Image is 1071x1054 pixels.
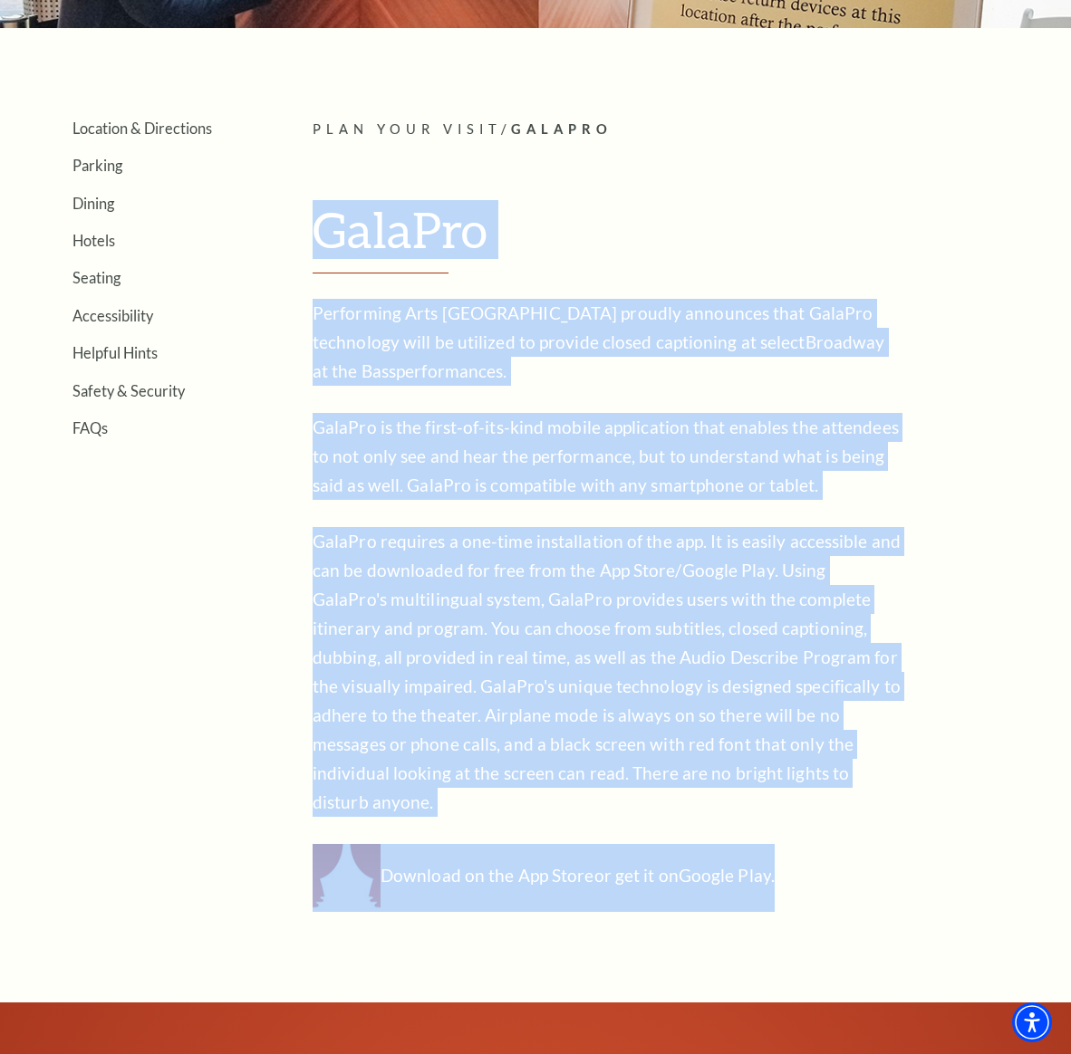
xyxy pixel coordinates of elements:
a: Safety & Security [72,382,185,399]
p: GalaPro is the first-of-its-kind mobile application that enables the attendees to not only see an... [313,413,902,500]
span: Plan Your Visit [313,121,501,137]
a: Parking [72,157,122,174]
p: Download on the . [313,844,902,912]
a: Dining [72,195,114,212]
p: / [313,119,1053,141]
a: App Store [518,865,594,886]
a: Hotels [72,232,115,249]
p: Performing Arts [GEOGRAPHIC_DATA] proudly announces that GalaPro technology will be utilized to p... [313,299,902,386]
a: Accessibility [72,307,153,324]
a: Helpful Hints [72,344,158,361]
a: Google Play [679,865,771,886]
p: GalaPro requires a one-time installation of the app. It is easily accessible and can be downloade... [313,527,902,817]
div: Accessibility Menu [1012,1002,1052,1042]
img: Download on the [313,844,381,912]
span: or get it on [594,865,679,886]
span: Galapro [511,121,613,137]
h1: GalaPro [313,200,1053,274]
a: Location & Directions [72,120,212,137]
a: Seating [72,269,121,286]
a: FAQs [72,419,108,436]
